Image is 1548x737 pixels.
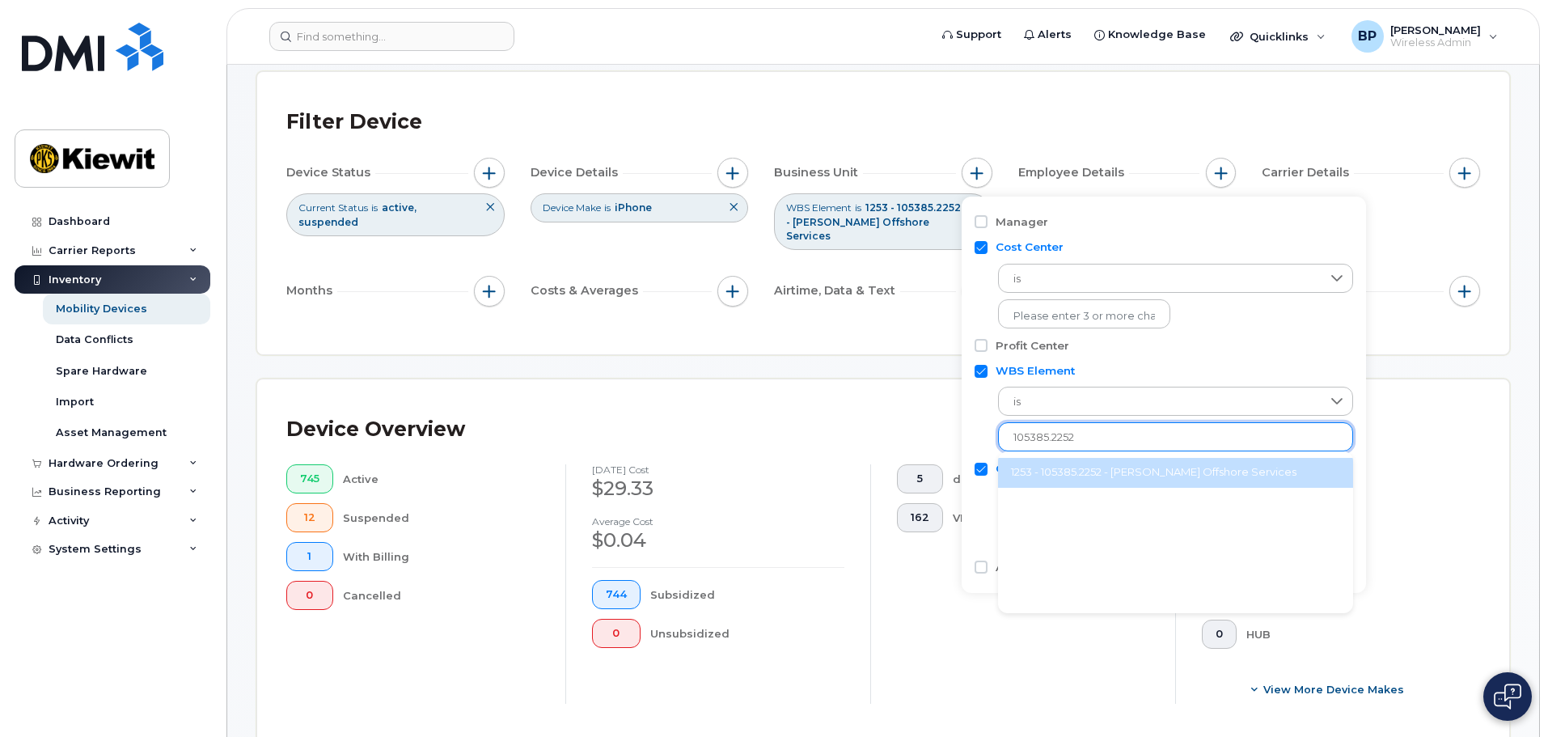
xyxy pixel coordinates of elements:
button: 0 [286,581,333,610]
label: Company Code [996,461,1085,477]
span: Carrier Details [1262,164,1354,181]
span: Airtime, Data & Text [774,282,900,299]
input: Please enter 3 or more characters [1013,309,1155,324]
label: Profit Center [996,338,1069,354]
button: 0 [1202,620,1237,649]
span: 0 [606,627,627,640]
span: active [382,201,417,214]
button: 162 [897,503,943,532]
span: Device Status [286,164,375,181]
input: Find something... [269,22,514,51]
span: [PERSON_NAME] [1390,23,1481,36]
label: Manager [996,214,1048,230]
span: 0 [300,589,319,602]
span: Device Details [531,164,623,181]
div: Cancelled [343,581,540,610]
span: Wireless Admin [1390,36,1481,49]
img: Open chat [1494,684,1521,709]
a: Knowledge Base [1083,19,1217,51]
span: is [999,265,1322,294]
span: View More Device Makes [1263,682,1404,697]
label: WBS Element [996,363,1075,379]
span: BP [1358,27,1377,46]
ul: Option List [998,451,1353,613]
span: 162 [911,511,929,524]
span: 1253 - 105385.2252 - [PERSON_NAME] Offshore Services [786,201,961,241]
label: Cost Center [996,239,1064,255]
div: $29.33 [592,475,844,502]
div: Belen Pena [1340,20,1509,53]
span: 12 [300,511,319,524]
div: Device Overview [286,409,465,451]
span: WBS Element [786,201,852,214]
div: Filter Device [286,101,422,143]
span: Employee Details [1018,164,1129,181]
span: 745 [300,472,319,485]
button: 12 [286,503,333,532]
span: Device Make [543,201,601,214]
button: 744 [592,580,641,609]
span: Business Unit [774,164,863,181]
div: Unsubsidized [650,619,845,648]
span: Current Status [298,201,368,214]
a: Alerts [1013,19,1083,51]
button: 5 [897,464,943,493]
span: Support [956,27,1001,43]
a: Support [931,19,1013,51]
span: is [855,201,861,214]
button: 1 [286,542,333,571]
span: Quicklinks [1250,30,1309,43]
span: 5 [911,472,929,485]
div: Active [343,464,540,493]
span: is [604,201,611,214]
div: Subsidized [650,580,845,609]
li: 1253 - 105385.2252 - Kiewit Offshore Services [998,458,1353,488]
span: is [999,388,1322,417]
div: VIP [953,503,1150,532]
span: is [371,201,378,214]
span: suspended [298,216,358,228]
h4: [DATE] cost [592,464,844,475]
button: 745 [286,464,333,493]
div: HUB [1246,620,1455,649]
div: With Billing [343,542,540,571]
span: iPhone [615,201,652,214]
span: Costs & Averages [531,282,643,299]
div: do not cancel [953,464,1150,493]
span: 0 [1216,628,1223,641]
h4: Average cost [592,516,844,527]
button: 0 [592,619,641,648]
span: Alerts [1038,27,1072,43]
div: $0.04 [592,527,844,554]
button: View More Device Makes [1202,675,1454,704]
input: Please enter 3 or more characters [1013,430,1338,445]
div: Suspended [343,503,540,532]
span: 1 [300,550,319,563]
span: 744 [606,588,627,601]
label: Additional Status [996,560,1095,575]
div: Quicklinks [1219,20,1337,53]
span: Months [286,282,337,299]
span: Knowledge Base [1108,27,1206,43]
